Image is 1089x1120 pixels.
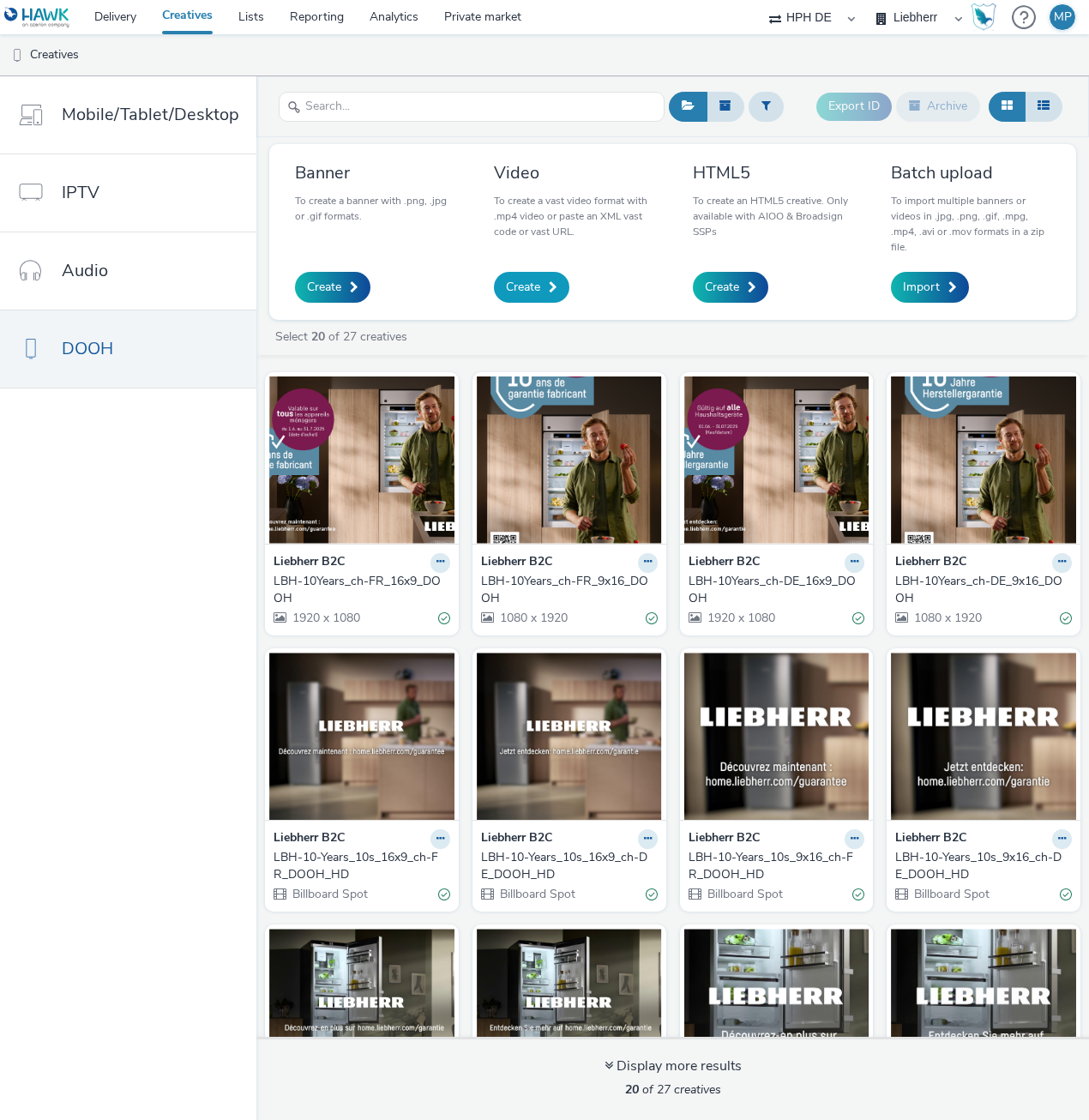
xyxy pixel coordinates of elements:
span: Create [705,279,739,296]
img: Liebherr_10YG_DOOH-Video_10s_1920x1080_CH-DE visual [477,929,662,1096]
img: LBH-10Years_ch-DE_16x9_DOOH visual [684,376,869,544]
div: LBH-10-Years_10s_9x16_ch-FR_DOOH_HD [689,849,858,884]
span: 1080 x 1920 [912,610,982,626]
strong: Liebherr B2C [895,553,966,573]
span: Billboard Spot [498,886,575,902]
div: Valid [1060,609,1072,627]
a: LBH-10-Years_10s_16x9_ch-FR_DOOH_HD [274,849,450,884]
div: Valid [438,885,450,903]
span: Create [307,279,341,296]
div: LBH-10Years_ch-DE_9x16_DOOH [895,573,1065,608]
h3: Video [494,161,653,184]
p: To create a banner with .png, .jpg or .gif formats. [295,193,454,224]
div: MP [1054,4,1072,30]
h3: HTML5 [693,161,852,184]
p: To create an HTML5 creative. Only available with AIOO & Broadsign SSPs [693,193,852,239]
a: LBH-10-Years_10s_16x9_ch-DE_DOOH_HD [481,849,658,884]
div: LBH-10-Years_10s_16x9_ch-DE_DOOH_HD [481,849,651,884]
div: Valid [646,609,658,627]
img: LBH-10-Years_10s_16x9_ch-FR_DOOH_HD visual [269,653,454,820]
strong: 20 [625,1081,639,1098]
a: LBH-10Years_ch-DE_16x9_DOOH [689,573,865,608]
div: Valid [438,609,450,627]
span: 1920 x 1080 [706,610,775,626]
a: Create [494,272,569,303]
div: Valid [852,609,864,627]
a: Select of 27 creatives [274,328,414,345]
span: Billboard Spot [291,886,368,902]
span: of 27 creatives [625,1081,721,1098]
a: LBH-10-Years_10s_9x16_ch-DE_DOOH_HD [895,849,1072,884]
strong: Liebherr B2C [481,829,552,849]
span: Create [506,279,540,296]
h3: Batch upload [891,161,1050,184]
p: To create a vast video format with .mp4 video or paste an XML vast code or vast URL. [494,193,653,239]
img: LBH-10-Years_10s_16x9_ch-DE_DOOH_HD visual [477,653,662,820]
strong: 20 [311,328,325,345]
div: LBH-10Years_ch-FR_9x16_DOOH [481,573,651,608]
a: LBH-10Years_ch-FR_9x16_DOOH [481,573,658,608]
div: LBH-10Years_ch-DE_16x9_DOOH [689,573,858,608]
strong: Liebherr B2C [689,829,760,849]
a: LBH-10Years_ch-DE_9x16_DOOH [895,573,1072,608]
div: Valid [646,885,658,903]
div: Valid [852,885,864,903]
div: Valid [1060,885,1072,903]
button: Table [1025,92,1062,121]
strong: Liebherr B2C [895,829,966,849]
strong: Liebherr B2C [274,829,345,849]
span: IPTV [62,180,99,205]
strong: Liebherr B2C [689,553,760,573]
span: Billboard Spot [912,886,990,902]
img: undefined Logo [4,7,70,28]
span: Billboard Spot [706,886,783,902]
a: Hawk Academy [971,3,1003,31]
a: Create [693,272,768,303]
strong: Liebherr B2C [481,553,552,573]
img: Hawk Academy [971,3,996,31]
img: Liebherr_10YG_DOOH-Video_10s_1080x1920_CH-DE visual [891,929,1076,1096]
img: Liebherr_10YG_DOOH-Video_10s_1920x1080_CH-FR visual [269,929,454,1096]
div: LBH-10Years_ch-FR_16x9_DOOH [274,573,443,608]
div: LBH-10-Years_10s_16x9_ch-FR_DOOH_HD [274,849,443,884]
div: LBH-10-Years_10s_9x16_ch-DE_DOOH_HD [895,849,1065,884]
h3: Banner [295,161,454,184]
a: Create [295,272,370,303]
strong: Liebherr B2C [274,553,345,573]
img: Liebherr_10YG_DOOH-Video_10s_1080x1920_CH-FR visual [684,929,869,1096]
span: 1080 x 1920 [498,610,568,626]
img: LBH-10-Years_10s_9x16_ch-DE_DOOH_HD visual [891,653,1076,820]
p: To import multiple banners or videos in .jpg, .png, .gif, .mpg, .mp4, .avi or .mov formats in a z... [891,193,1050,255]
img: LBH-10Years_ch-DE_9x16_DOOH visual [891,376,1076,544]
div: Display more results [605,1057,742,1076]
a: LBH-10Years_ch-FR_16x9_DOOH [274,573,450,608]
span: DOOH [62,336,113,361]
span: Mobile/Tablet/Desktop [62,102,239,127]
span: 1920 x 1080 [291,610,360,626]
button: Archive [896,92,980,121]
button: Export ID [816,93,892,120]
span: Audio [62,258,108,283]
img: LBH-10-Years_10s_9x16_ch-FR_DOOH_HD visual [684,653,869,820]
button: Grid [989,92,1026,121]
img: LBH-10Years_ch-FR_16x9_DOOH visual [269,376,454,544]
span: Import [903,279,940,296]
a: Import [891,272,969,303]
input: Search... [279,92,665,122]
img: LBH-10Years_ch-FR_9x16_DOOH visual [477,376,662,544]
img: dooh [9,47,26,64]
a: LBH-10-Years_10s_9x16_ch-FR_DOOH_HD [689,849,865,884]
